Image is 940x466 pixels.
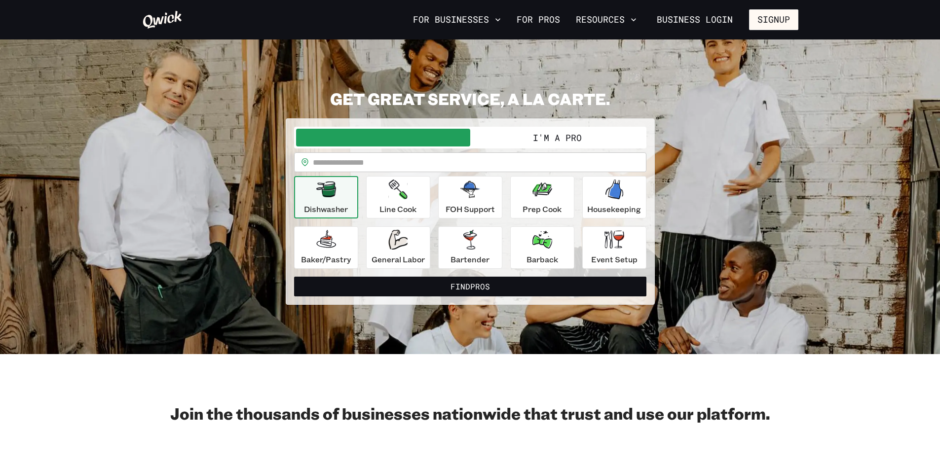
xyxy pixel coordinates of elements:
[366,226,430,269] button: General Labor
[142,403,798,423] h2: Join the thousands of businesses nationwide that trust and use our platform.
[582,176,646,218] button: Housekeeping
[294,226,358,269] button: Baker/Pastry
[510,176,574,218] button: Prep Cook
[470,129,644,146] button: I'm a Pro
[446,203,495,215] p: FOH Support
[526,253,558,265] p: Barback
[301,253,351,265] p: Baker/Pastry
[409,11,505,28] button: For Businesses
[438,226,502,269] button: Bartender
[294,176,358,218] button: Dishwasher
[648,9,741,30] a: Business Login
[296,129,470,146] button: I'm a Business
[749,9,798,30] button: Signup
[591,253,638,265] p: Event Setup
[572,11,640,28] button: Resources
[286,89,655,108] h2: GET GREAT SERVICE, A LA CARTE.
[451,253,489,265] p: Bartender
[513,11,564,28] a: For Pros
[372,253,425,265] p: General Labor
[304,203,348,215] p: Dishwasher
[294,277,646,296] button: FindPros
[510,226,574,269] button: Barback
[587,203,641,215] p: Housekeeping
[523,203,562,215] p: Prep Cook
[366,176,430,218] button: Line Cook
[582,226,646,269] button: Event Setup
[438,176,502,218] button: FOH Support
[379,203,416,215] p: Line Cook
